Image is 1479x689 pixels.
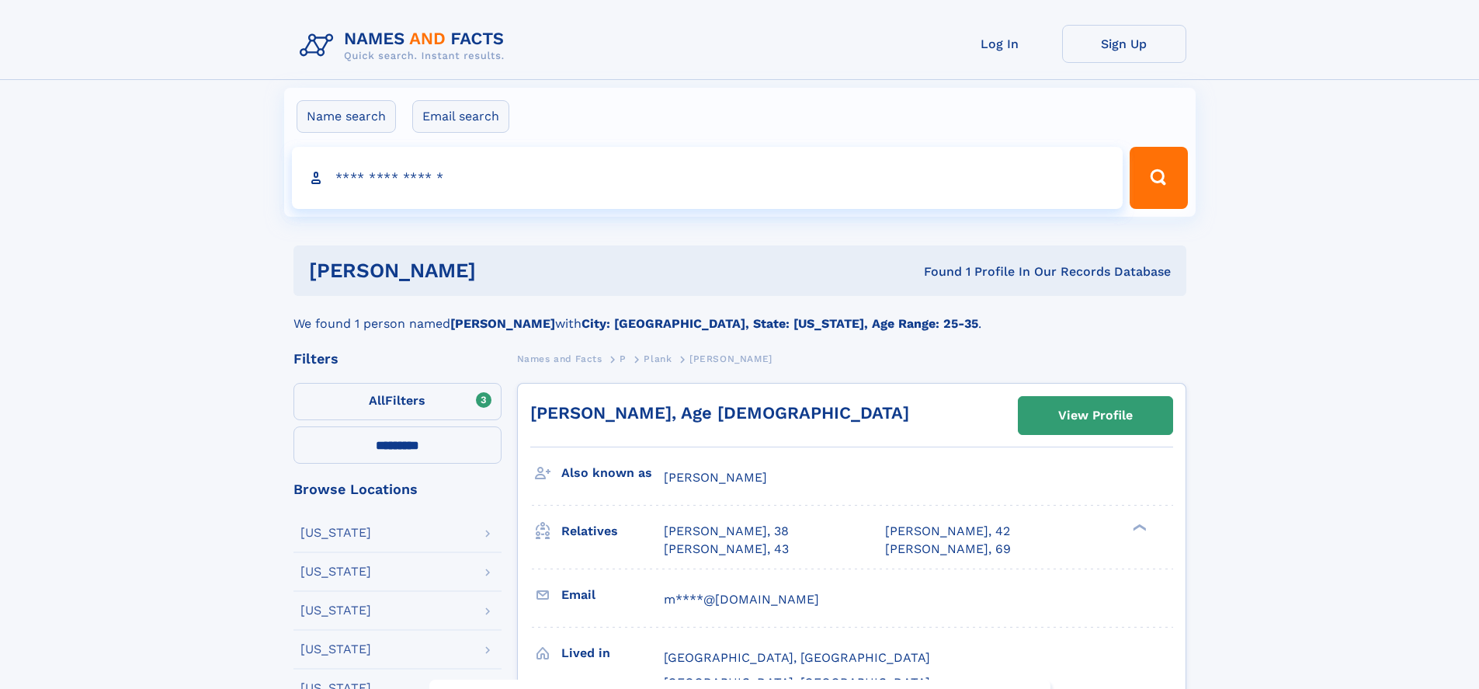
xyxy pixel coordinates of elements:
h3: Email [561,582,664,608]
a: [PERSON_NAME], 42 [885,523,1010,540]
div: Browse Locations [293,482,502,496]
b: [PERSON_NAME] [450,316,555,331]
div: Filters [293,352,502,366]
a: [PERSON_NAME], 43 [664,541,789,558]
span: [GEOGRAPHIC_DATA], [GEOGRAPHIC_DATA] [664,650,930,665]
a: P [620,349,627,368]
a: View Profile [1019,397,1172,434]
div: [US_STATE] [300,604,371,617]
h3: Also known as [561,460,664,486]
a: Names and Facts [517,349,602,368]
div: We found 1 person named with . [293,296,1186,333]
h3: Lived in [561,640,664,666]
b: City: [GEOGRAPHIC_DATA], State: [US_STATE], Age Range: 25-35 [582,316,978,331]
label: Name search [297,100,396,133]
div: [US_STATE] [300,643,371,656]
div: View Profile [1058,398,1133,433]
span: P [620,353,627,364]
div: [US_STATE] [300,527,371,539]
span: All [369,393,385,408]
a: [PERSON_NAME], 69 [885,541,1011,558]
div: ❯ [1129,523,1147,533]
label: Email search [412,100,509,133]
img: Logo Names and Facts [293,25,517,67]
span: [PERSON_NAME] [664,470,767,485]
input: search input [292,147,1123,209]
a: Log In [938,25,1062,63]
div: [US_STATE] [300,565,371,578]
button: Search Button [1130,147,1187,209]
div: Found 1 Profile In Our Records Database [700,263,1171,280]
a: Plank [644,349,672,368]
h1: [PERSON_NAME] [309,261,700,280]
span: [PERSON_NAME] [689,353,772,364]
label: Filters [293,383,502,420]
a: [PERSON_NAME], Age [DEMOGRAPHIC_DATA] [530,403,909,423]
a: [PERSON_NAME], 38 [664,523,789,540]
h3: Relatives [561,518,664,545]
a: Sign Up [1062,25,1186,63]
span: Plank [644,353,672,364]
